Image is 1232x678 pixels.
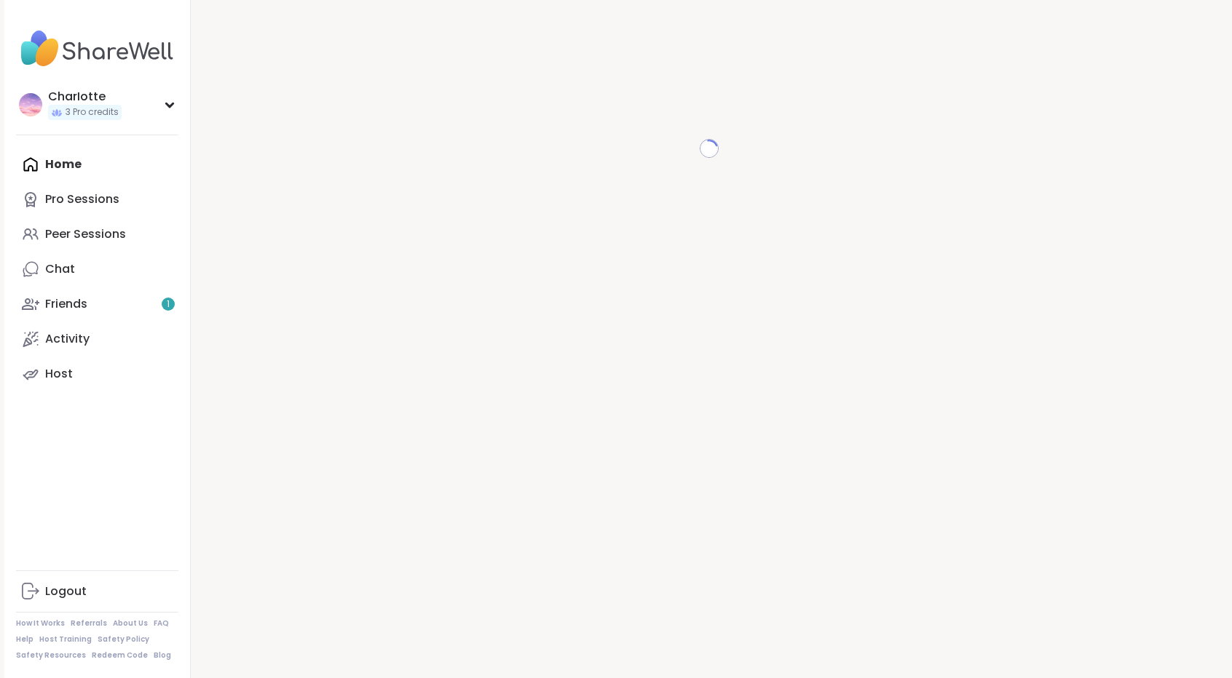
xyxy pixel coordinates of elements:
[16,356,178,391] a: Host
[16,574,178,609] a: Logout
[154,618,169,629] a: FAQ
[16,182,178,217] a: Pro Sessions
[45,226,126,242] div: Peer Sessions
[45,583,87,599] div: Logout
[16,252,178,287] a: Chat
[113,618,148,629] a: About Us
[16,287,178,322] a: Friends1
[16,634,33,645] a: Help
[98,634,149,645] a: Safety Policy
[19,93,42,116] img: CharIotte
[71,618,107,629] a: Referrals
[16,650,86,661] a: Safety Resources
[16,217,178,252] a: Peer Sessions
[16,322,178,356] a: Activity
[45,366,73,382] div: Host
[16,23,178,74] img: ShareWell Nav Logo
[45,296,87,312] div: Friends
[92,650,148,661] a: Redeem Code
[39,634,92,645] a: Host Training
[167,298,170,311] span: 1
[48,89,122,105] div: CharIotte
[45,331,90,347] div: Activity
[45,191,119,207] div: Pro Sessions
[16,618,65,629] a: How It Works
[66,106,119,119] span: 3 Pro credits
[45,261,75,277] div: Chat
[154,650,171,661] a: Blog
